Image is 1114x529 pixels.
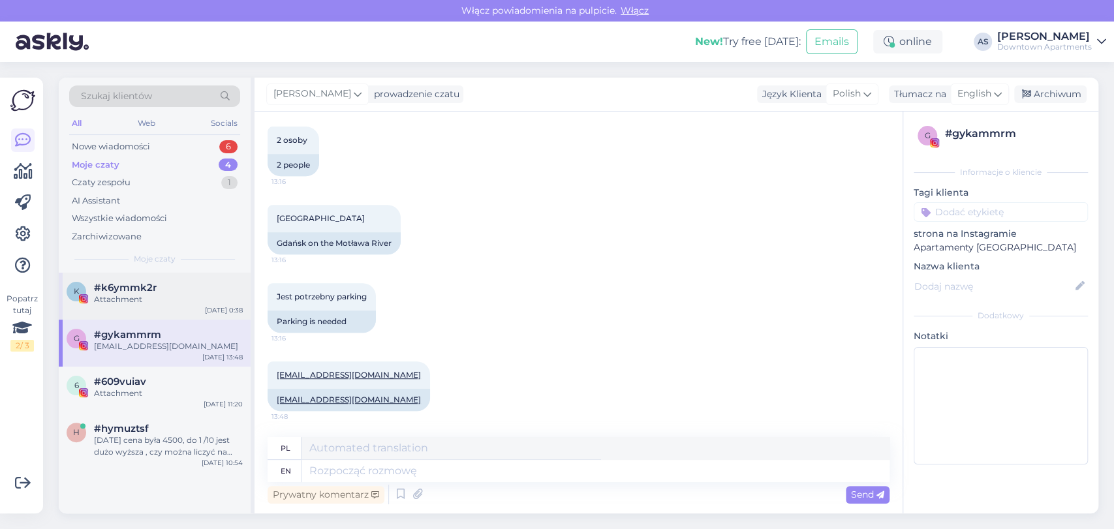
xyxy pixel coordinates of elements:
[277,292,367,301] span: Jest potrzebny parking
[914,202,1088,222] input: Dodać etykietę
[851,489,884,500] span: Send
[281,437,290,459] div: pl
[219,159,238,172] div: 4
[72,159,119,172] div: Moje czaty
[271,177,320,187] span: 13:16
[997,42,1092,52] div: Downtown Apartments
[204,399,243,409] div: [DATE] 11:20
[205,305,243,315] div: [DATE] 0:38
[219,140,238,153] div: 6
[94,294,243,305] div: Attachment
[74,286,80,296] span: k
[94,387,243,399] div: Attachment
[277,370,421,380] a: [EMAIL_ADDRESS][DOMAIN_NAME]
[221,176,238,189] div: 1
[268,486,384,504] div: Prywatny komentarz
[757,87,822,101] div: Język Klienta
[273,87,351,101] span: [PERSON_NAME]
[945,126,1084,142] div: # gykammrm
[271,255,320,265] span: 13:16
[268,310,376,333] div: Parking is needed
[271,412,320,421] span: 13:48
[202,458,243,468] div: [DATE] 10:54
[134,253,176,265] span: Moje czaty
[277,135,307,145] span: 2 osoby
[914,279,1073,294] input: Dodaj nazwę
[94,329,161,340] span: #gykammrm
[73,427,80,437] span: h
[72,194,120,207] div: AI Assistant
[806,29,858,54] button: Emails
[135,115,158,132] div: Web
[10,88,35,113] img: Askly Logo
[997,31,1106,52] a: [PERSON_NAME]Downtown Apartments
[10,340,34,352] div: 2 / 3
[914,241,1088,254] p: Apartamenty [GEOGRAPHIC_DATA]
[925,130,931,140] span: g
[889,87,946,101] div: Tłumacz na
[833,87,861,101] span: Polish
[271,333,320,343] span: 13:16
[695,34,801,50] div: Try free [DATE]:
[94,423,149,434] span: #hymuztsf
[72,230,142,243] div: Zarchiwizowane
[281,460,291,482] div: en
[997,31,1092,42] div: [PERSON_NAME]
[94,282,157,294] span: #k6ymmk2r
[72,176,131,189] div: Czaty zespołu
[914,329,1088,343] p: Notatki
[268,232,401,254] div: Gdańsk on the Motława River
[74,333,80,343] span: g
[72,212,167,225] div: Wszystkie wiadomości
[914,227,1088,241] p: strona na Instagramie
[914,166,1088,178] div: Informacje o kliencie
[74,380,79,390] span: 6
[10,293,34,352] div: Popatrz tutaj
[957,87,991,101] span: English
[914,310,1088,322] div: Dodatkowy
[81,89,152,103] span: Szukaj klientów
[94,340,243,352] div: [EMAIL_ADDRESS][DOMAIN_NAME]
[69,115,84,132] div: All
[94,434,243,458] div: [DATE] cena była 4500, do 1 /10 jest dużo wyższa , czy można liczyć na jakiś dodatkowy rabat ?
[72,140,150,153] div: Nowe wiadomości
[873,30,942,53] div: online
[268,154,319,176] div: 2 people
[277,395,421,404] a: [EMAIL_ADDRESS][DOMAIN_NAME]
[277,213,365,223] span: [GEOGRAPHIC_DATA]
[369,87,459,101] div: prowadzenie czatu
[914,186,1088,200] p: Tagi klienta
[208,115,240,132] div: Socials
[617,5,653,16] span: Włącz
[914,260,1088,273] p: Nazwa klienta
[695,35,723,48] b: New!
[1014,85,1087,103] div: Archiwum
[202,352,243,362] div: [DATE] 13:48
[974,33,992,51] div: AS
[94,376,146,387] span: #609vuiav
